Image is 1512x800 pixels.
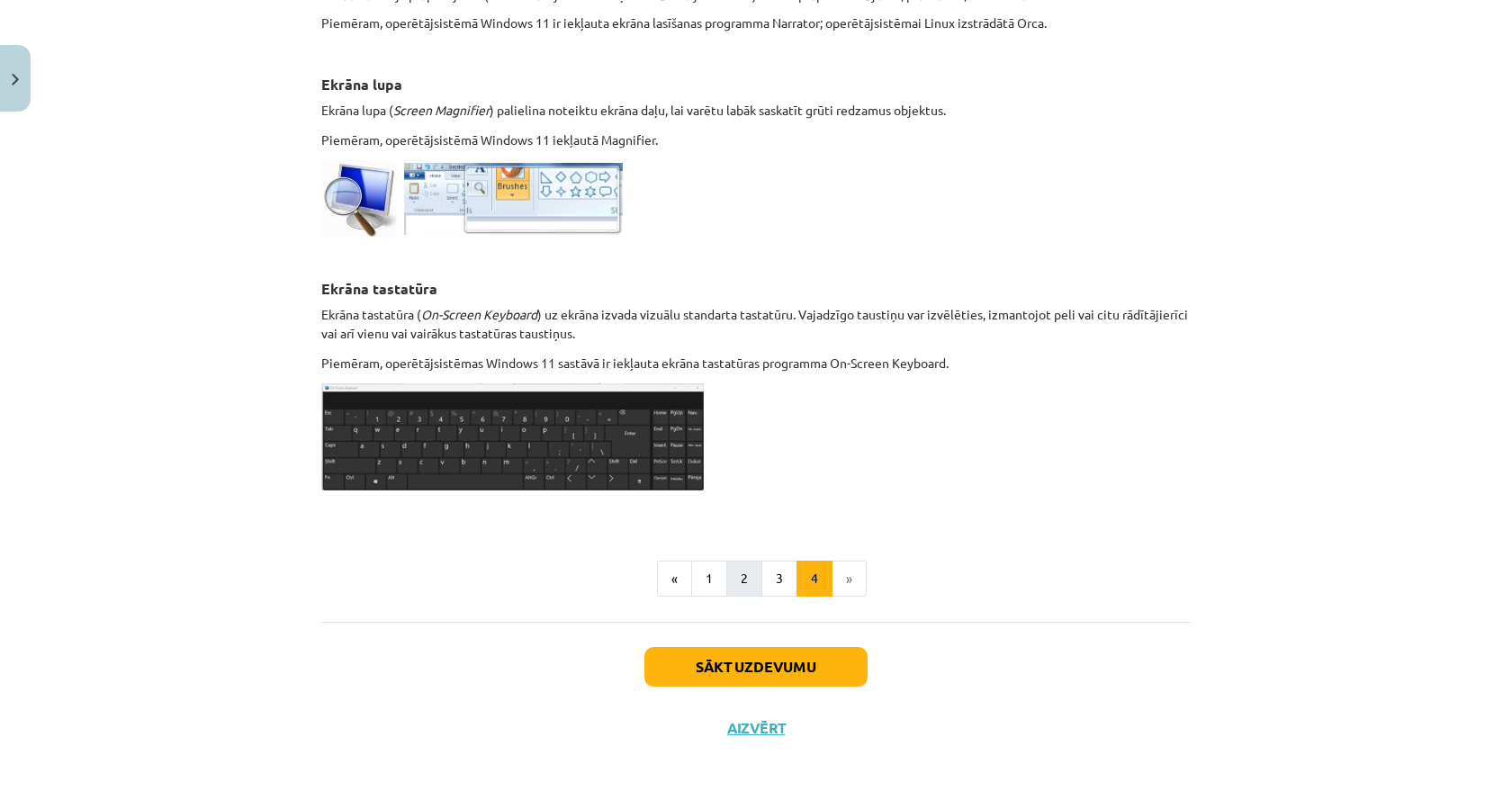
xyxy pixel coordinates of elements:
[722,719,790,737] button: Aizvērt
[796,561,832,597] button: 4
[12,74,19,85] img: icon-close-lesson-0947bae3869378f0d4975bcd49f059093ad1ed9edebbc8119c70593378902aed.svg
[321,101,1191,120] p: Ekrāna lupa ( ) palielina noteiktu ekrāna daļu, lai varētu labāk saskatīt grūti redzamus objektus.
[321,130,1191,149] p: Piemēram, operētājsistēmā Windows 11 iekļautā Magnifier.
[321,75,402,94] strong: Ekrāna lupa
[726,561,762,597] button: 2
[321,305,1191,343] p: Ekrāna tastatūra ( ) uz ekrāna izvada vizuālu standarta tastatūru. Vajadzīgo taustiņu var izvēlēt...
[421,306,537,322] em: On-Screen Keyboard
[321,13,1191,51] p: Piemēram, operētājsistēmā Windows 11 ir iekļauta ekrāna lasīšanas programma Narrator; operētājsis...
[321,561,1191,597] nav: Page navigation example
[691,561,727,597] button: 1
[393,102,490,118] em: Screen Magnifier
[657,561,692,597] button: «
[321,279,437,298] strong: Ekrāna tastatūra
[644,647,868,687] button: Sākt uzdevumu
[761,561,797,597] button: 3
[321,354,1191,373] p: Piemēram, operētājsistēmas Windows 11 sastāvā ir iekļauta ekrāna tastatūras programma On-Screen K...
